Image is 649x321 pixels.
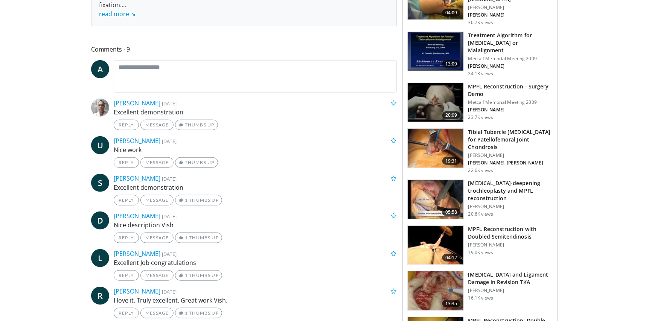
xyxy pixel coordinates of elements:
a: [PERSON_NAME] [114,249,160,258]
span: Comments 9 [91,44,397,54]
p: Excellent demonstration [114,108,397,117]
a: Message [140,120,174,130]
a: 19:31 Tibial Tubercle [MEDICAL_DATA] for Patellofemoral Joint Chondrosis [PERSON_NAME] [PERSON_NA... [407,128,553,173]
a: 20:09 MPFL Reconstruction - Surgery Demo Metcalf Memorial Meeting 2009 [PERSON_NAME] 23.7K views [407,83,553,123]
img: whiteside_bone_loss_3.png.150x105_q85_crop-smart_upscale.jpg [408,271,463,310]
p: [PERSON_NAME] [468,107,553,113]
img: XzOTlMlQSGUnbGTX4xMDoxOjB1O8AjAz_1.150x105_q85_crop-smart_upscale.jpg [408,180,463,219]
p: 30.7K views [468,20,493,26]
a: Message [140,195,174,205]
small: [DATE] [162,288,177,295]
a: Message [140,233,174,243]
small: [DATE] [162,213,177,220]
a: 1 Thumbs Up [175,270,222,281]
a: Reply [114,195,139,205]
small: [DATE] [162,100,177,107]
a: Reply [114,157,139,168]
p: [PERSON_NAME] [468,288,553,294]
a: 13:09 Treatment Algorithm for [MEDICAL_DATA] or Malalignment Metcalf Memorial Meeting 2009 [PERSO... [407,32,553,77]
p: Nice description Vish [114,221,397,230]
a: [PERSON_NAME] [114,287,160,295]
a: A [91,60,109,78]
p: [PERSON_NAME] [468,63,553,69]
a: Message [140,157,174,168]
small: [DATE] [162,251,177,257]
span: 1 [185,197,188,203]
a: R [91,287,109,305]
p: Metcalf Memorial Meeting 2009 [468,99,553,105]
a: Reply [114,270,139,281]
p: 24.1K views [468,71,493,77]
a: 05:58 [MEDICAL_DATA]-deepening trochleoplasty and MPFL reconstruction [PERSON_NAME] 20.6K views [407,180,553,219]
a: Message [140,270,174,281]
span: 1 [185,272,188,278]
a: 04:12 MPFL Reconstruction with Doubled Semitendinosis [PERSON_NAME] 19.0K views [407,225,553,265]
a: read more ↘ [99,10,136,18]
p: [PERSON_NAME] [468,5,553,11]
a: [PERSON_NAME] [114,99,160,107]
a: [PERSON_NAME] [114,212,160,220]
a: S [91,174,109,192]
img: UFuN5x2kP8YLDu1n4xMDoxOjA4MTsiGN.150x105_q85_crop-smart_upscale.jpg [408,129,463,168]
h3: Tibial Tubercle [MEDICAL_DATA] for Patellofemoral Joint Chondrosis [468,128,553,151]
p: [PERSON_NAME], [PERSON_NAME] [468,160,553,166]
span: 04:09 [442,9,460,17]
span: 13:35 [442,300,460,307]
p: [PERSON_NAME] [468,12,553,18]
img: Avatar [91,99,109,117]
span: 1 [185,235,188,240]
img: aren_3.png.150x105_q85_crop-smart_upscale.jpg [408,83,463,122]
a: 1 Thumbs Up [175,233,222,243]
a: [PERSON_NAME] [114,137,160,145]
p: 23.7K views [468,114,493,120]
small: [DATE] [162,138,177,145]
p: [PERSON_NAME] [468,242,553,248]
p: Excellent Job congratulations [114,258,397,267]
p: [PERSON_NAME] [468,152,553,158]
a: 1 Thumbs Up [175,195,222,205]
a: Reply [114,120,139,130]
span: 19:31 [442,157,460,165]
p: 19.0K views [468,249,493,256]
span: 20:09 [442,111,460,119]
span: 1 [185,310,188,316]
img: 505043_3.png.150x105_q85_crop-smart_upscale.jpg [408,226,463,265]
p: Metcalf Memorial Meeting 2009 [468,56,553,62]
p: I love it. Truly excellent. Great work Vish. [114,296,397,305]
span: 05:58 [442,208,460,216]
a: U [91,136,109,154]
p: 22.6K views [468,167,493,173]
img: 642537_3.png.150x105_q85_crop-smart_upscale.jpg [408,32,463,71]
h3: MPFL Reconstruction with Doubled Semitendinosis [468,225,553,240]
span: ... [99,1,136,18]
a: L [91,249,109,267]
p: 16.1K views [468,295,493,301]
h3: [MEDICAL_DATA] and Ligament Damage in Revision TKA [468,271,553,286]
h3: [MEDICAL_DATA]-deepening trochleoplasty and MPFL reconstruction [468,180,553,202]
p: [PERSON_NAME] [468,204,553,210]
a: Thumbs Up [175,120,218,130]
p: 20.6K views [468,211,493,217]
a: [PERSON_NAME] [114,174,160,183]
h3: Treatment Algorithm for [MEDICAL_DATA] or Malalignment [468,32,553,54]
a: Message [140,308,174,318]
span: 13:09 [442,60,460,68]
p: Excellent demonstration [114,183,397,192]
a: Reply [114,233,139,243]
a: Thumbs Up [175,157,218,168]
small: [DATE] [162,175,177,182]
a: 13:35 [MEDICAL_DATA] and Ligament Damage in Revision TKA [PERSON_NAME] 16.1K views [407,271,553,311]
p: Nice work [114,145,397,154]
a: 1 Thumbs Up [175,308,222,318]
a: Reply [114,308,139,318]
a: D [91,211,109,230]
span: 04:12 [442,254,460,262]
h3: MPFL Reconstruction - Surgery Demo [468,83,553,98]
